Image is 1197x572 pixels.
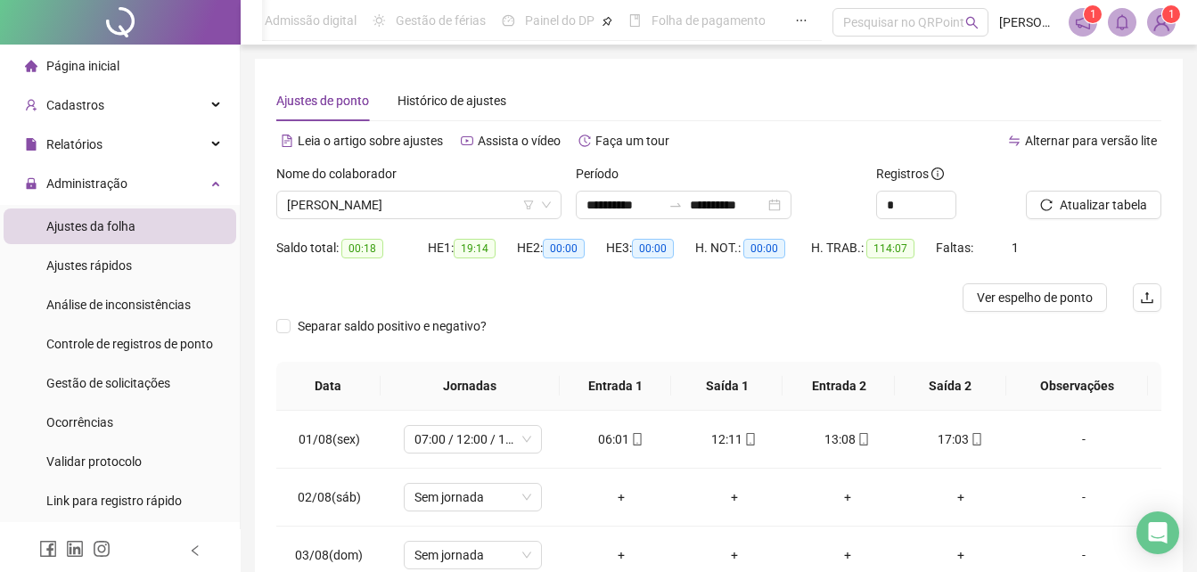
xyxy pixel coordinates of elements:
[428,238,517,258] div: HE 1:
[265,13,357,28] span: Admissão digital
[291,316,494,336] span: Separar saldo positivo e negativo?
[931,168,944,180] span: info-circle
[25,177,37,190] span: lock
[866,239,914,258] span: 114:07
[1136,511,1179,554] div: Open Intercom Messenger
[414,426,531,453] span: 07:00 / 12:00 / 13:00 / 17:00
[46,219,135,233] span: Ajustes da folha
[46,376,170,390] span: Gestão de solicitações
[1031,429,1136,449] div: -
[295,548,363,562] span: 03/08(dom)
[25,99,37,111] span: user-add
[66,540,84,558] span: linkedin
[578,429,663,449] div: 06:01
[918,545,1003,565] div: +
[1114,14,1130,30] span: bell
[969,433,983,445] span: mobile
[918,487,1003,507] div: +
[1021,376,1134,396] span: Observações
[46,98,104,112] span: Cadastros
[414,484,531,511] span: Sem jornada
[1090,8,1096,20] span: 1
[936,241,976,255] span: Faltas:
[742,433,757,445] span: mobile
[373,14,385,27] span: sun
[276,362,381,411] th: Data
[478,134,561,148] span: Assista o vídeo
[1026,191,1161,219] button: Atualizar tabela
[965,16,979,29] span: search
[918,429,1003,449] div: 17:03
[1084,5,1102,23] sup: 1
[805,487,890,507] div: +
[396,13,486,28] span: Gestão de férias
[46,494,182,508] span: Link para registro rápido
[276,238,428,258] div: Saldo total:
[560,362,671,411] th: Entrada 1
[1075,14,1091,30] span: notification
[46,258,132,273] span: Ajustes rápidos
[46,415,113,429] span: Ocorrências
[543,239,585,258] span: 00:00
[299,432,360,446] span: 01/08(sex)
[977,288,1093,307] span: Ver espelho de ponto
[1162,5,1180,23] sup: Atualize o seu contato no menu Meus Dados
[1006,362,1148,411] th: Observações
[381,362,561,411] th: Jornadas
[525,13,594,28] span: Painel do DP
[856,433,870,445] span: mobile
[341,239,383,258] span: 00:18
[46,337,213,351] span: Controle de registros de ponto
[1148,9,1175,36] img: 31980
[628,14,641,27] span: book
[805,429,890,449] div: 13:08
[281,135,293,147] span: file-text
[1168,8,1175,20] span: 1
[398,94,506,108] span: Histórico de ajustes
[461,135,473,147] span: youtube
[46,298,191,312] span: Análise de inconsistências
[1008,135,1021,147] span: swap
[963,283,1107,312] button: Ver espelho de ponto
[298,134,443,148] span: Leia o artigo sobre ajustes
[692,545,776,565] div: +
[695,238,811,258] div: H. NOT.:
[46,176,127,191] span: Administração
[189,544,201,557] span: left
[578,545,663,565] div: +
[517,238,606,258] div: HE 2:
[783,362,894,411] th: Entrada 2
[602,16,612,27] span: pushpin
[46,137,102,151] span: Relatórios
[668,198,683,212] span: to
[999,12,1058,32] span: [PERSON_NAME]
[876,164,944,184] span: Registros
[595,134,669,148] span: Faça um tour
[811,238,936,258] div: H. TRAB.:
[578,487,663,507] div: +
[743,239,785,258] span: 00:00
[276,164,408,184] label: Nome do colaborador
[1031,487,1136,507] div: -
[629,433,644,445] span: mobile
[692,429,776,449] div: 12:11
[668,198,683,212] span: swap-right
[576,164,630,184] label: Período
[1031,545,1136,565] div: -
[287,192,551,218] span: JOSE RAIMUNDO FREITAS DOS SANTOS
[895,362,1006,411] th: Saída 2
[523,200,534,210] span: filter
[39,540,57,558] span: facebook
[1040,199,1053,211] span: reload
[414,542,531,568] span: Sem jornada
[652,13,766,28] span: Folha de pagamento
[795,14,808,27] span: ellipsis
[578,135,591,147] span: history
[1012,241,1019,255] span: 1
[606,238,695,258] div: HE 3:
[1025,134,1157,148] span: Alternar para versão lite
[1140,290,1154,305] span: upload
[541,200,552,210] span: down
[692,487,776,507] div: +
[25,138,37,151] span: file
